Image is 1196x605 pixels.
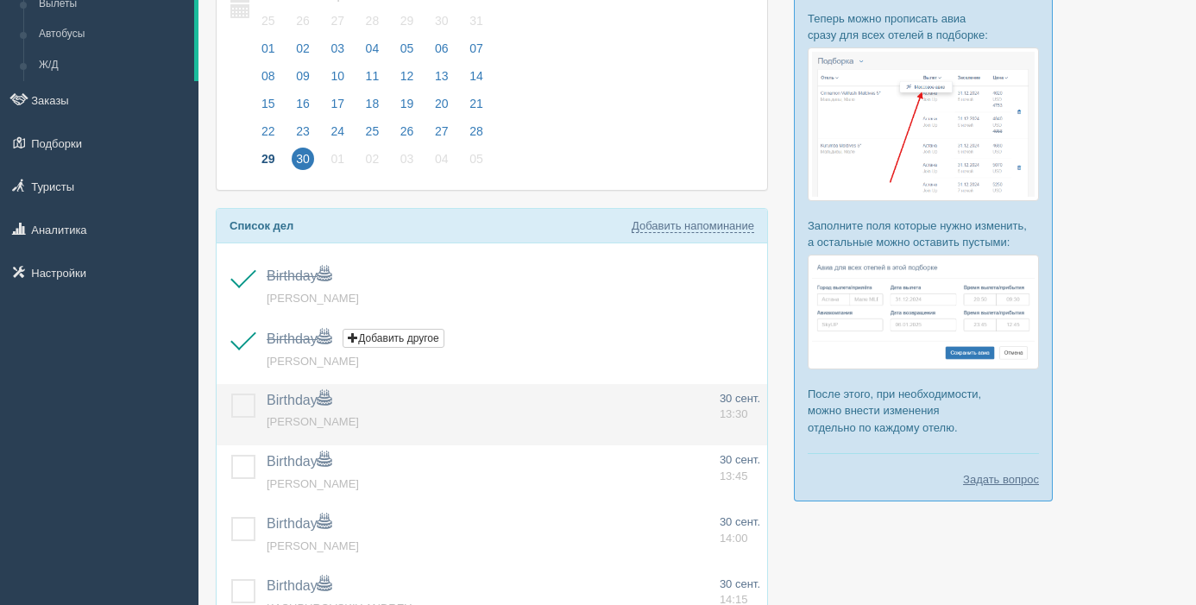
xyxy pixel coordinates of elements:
[396,37,419,60] span: 05
[292,148,314,170] span: 30
[326,92,349,115] span: 17
[343,329,444,348] button: Добавить другое
[808,217,1039,250] p: Заполните поля которые нужно изменить, а остальные можно оставить пустыми:
[267,331,331,346] a: Birthday
[356,66,389,94] a: 11
[286,149,319,177] a: 30
[431,37,453,60] span: 06
[808,255,1039,369] img: %D0%BF%D0%BE%D0%B4%D0%B1%D0%BE%D1%80%D0%BA%D0%B0-%D0%B0%D0%B2%D0%B8%D0%B0-2-%D1%81%D1%80%D0%BC-%D...
[720,532,748,545] span: 14:00
[267,355,359,368] a: [PERSON_NAME]
[808,386,1039,435] p: После этого, при необходимости, можно внести изменения отдельно по каждому отелю.
[720,407,748,420] span: 13:30
[326,148,349,170] span: 01
[396,65,419,87] span: 12
[292,37,314,60] span: 02
[425,122,458,149] a: 27
[286,122,319,149] a: 23
[465,120,488,142] span: 28
[362,92,384,115] span: 18
[465,92,488,115] span: 21
[267,477,359,490] a: [PERSON_NAME]
[362,120,384,142] span: 25
[252,66,285,94] a: 08
[321,39,354,66] a: 03
[425,149,458,177] a: 04
[460,66,488,94] a: 14
[356,39,389,66] a: 04
[391,66,424,94] a: 12
[362,65,384,87] span: 11
[460,149,488,177] a: 05
[465,65,488,87] span: 14
[431,9,453,32] span: 30
[460,122,488,149] a: 28
[257,92,280,115] span: 15
[391,149,424,177] a: 03
[292,65,314,87] span: 09
[292,9,314,32] span: 26
[267,578,331,593] span: Birthday
[808,10,1039,43] p: Теперь можно прописать авиа сразу для всех отелей в подборке:
[257,148,280,170] span: 29
[252,39,285,66] a: 01
[292,92,314,115] span: 16
[632,219,754,233] a: Добавить напоминание
[396,92,419,115] span: 19
[720,453,760,466] span: 30 сент.
[257,65,280,87] span: 08
[808,47,1039,200] img: %D0%BF%D0%BE%D0%B4%D0%B1%D0%BE%D1%80%D0%BA%D0%B0-%D0%B0%D0%B2%D0%B8%D0%B0-1-%D1%81%D1%80%D0%BC-%D...
[267,268,331,283] a: Birthday
[720,391,760,423] a: 30 сент. 13:30
[356,122,389,149] a: 25
[267,393,331,407] a: Birthday
[356,149,389,177] a: 02
[267,454,331,469] a: Birthday
[267,516,331,531] a: Birthday
[321,122,354,149] a: 24
[720,515,760,528] span: 30 сент.
[267,292,359,305] a: [PERSON_NAME]
[286,66,319,94] a: 09
[257,37,280,60] span: 01
[356,94,389,122] a: 18
[431,92,453,115] span: 20
[286,94,319,122] a: 16
[465,148,488,170] span: 05
[720,392,760,405] span: 30 сент.
[431,65,453,87] span: 13
[286,39,319,66] a: 02
[321,94,354,122] a: 17
[326,65,349,87] span: 10
[720,514,760,546] a: 30 сент. 14:00
[252,94,285,122] a: 15
[326,9,349,32] span: 27
[963,471,1039,488] a: Задать вопрос
[321,66,354,94] a: 10
[720,452,760,484] a: 30 сент. 13:45
[362,148,384,170] span: 02
[267,415,359,428] a: [PERSON_NAME]
[326,37,349,60] span: 03
[252,122,285,149] a: 22
[391,94,424,122] a: 19
[425,94,458,122] a: 20
[267,539,359,552] a: [PERSON_NAME]
[257,120,280,142] span: 22
[326,120,349,142] span: 24
[31,50,194,81] a: Ж/Д
[396,120,419,142] span: 26
[292,120,314,142] span: 23
[460,39,488,66] a: 07
[391,122,424,149] a: 26
[252,149,285,177] a: 29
